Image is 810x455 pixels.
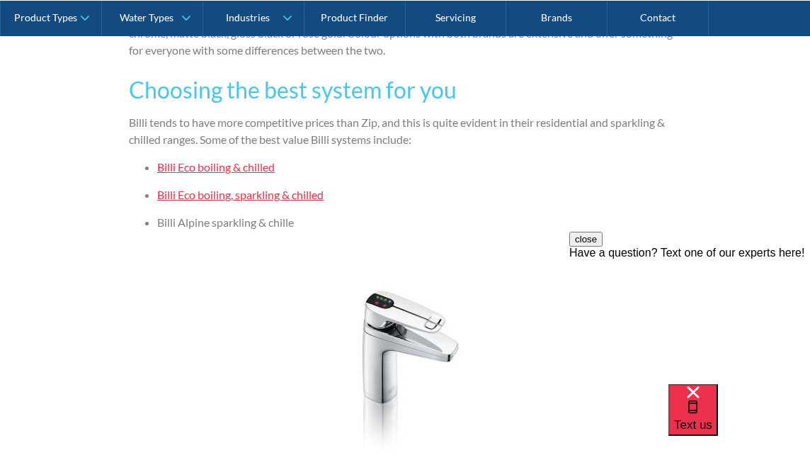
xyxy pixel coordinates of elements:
[157,214,681,231] li: Billi Alpine sparkling & chille
[569,232,810,402] iframe: podium webchat widget prompt
[14,11,77,23] div: Product Types
[226,11,270,23] div: Industries
[668,384,810,455] iframe: podium webchat widget bubble
[129,114,681,148] p: Billi tends to have more competitive prices than Zip, and this is quite evident in their resident...
[157,188,324,201] a: Billi Eco boiling, sparkling & chilled
[120,11,173,23] div: Water Types
[157,160,275,174] a: Billi Eco boiling & chilled
[129,73,681,107] h3: Choosing the best system for you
